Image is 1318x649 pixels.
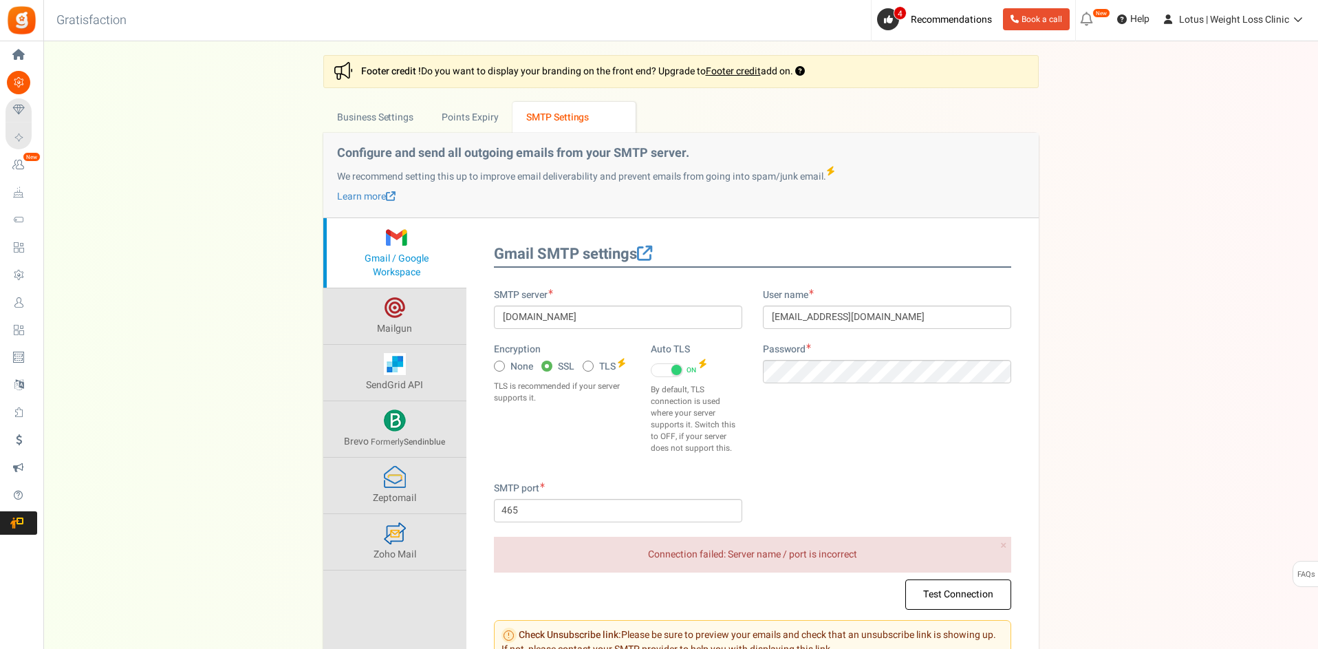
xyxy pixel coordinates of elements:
[905,579,1011,610] button: Test Connection
[1000,537,1007,554] span: ×
[494,499,742,522] input: SMTP port
[323,514,466,570] a: Zoho Mail
[323,458,466,513] a: Zeptomail
[698,359,706,369] i: Recommended
[510,360,533,374] span: None
[404,436,445,448] strong: Sendinblue
[1112,8,1155,30] a: Help
[706,64,761,78] a: Footer credit
[361,64,421,78] strong: Footer credit !
[651,343,690,357] label: Auto TLS
[494,343,541,357] label: Encryption
[894,6,907,20] span: 4
[6,153,37,177] a: New
[377,321,412,336] span: Mailgun
[763,306,1011,329] input: SMTP user name
[428,102,512,133] a: Points Expiry
[323,288,466,344] a: Mailgun
[512,102,636,133] a: SMTP Settings
[365,251,429,279] span: Gmail / Google Workspace
[323,401,466,457] a: Brevo FormerlySendinblue
[651,384,742,454] small: By default, TLS connection is used where your server supports it. Switch this to OFF, if your ser...
[1179,12,1289,27] span: Lotus | Weight Loss Clinic
[637,243,652,265] a: Learn more
[371,436,445,448] span: Formerly
[323,55,1039,88] div: Do you want to display your branding on the front end? Upgrade to add on.
[1003,8,1070,30] a: Book a call
[337,147,1025,160] h4: Configure and send all outgoing emails from your SMTP server.
[41,7,142,34] h3: Gratisfaction
[494,537,1011,573] div: Connection failed: Server name / port is incorrect
[763,343,811,357] label: Password
[494,306,742,329] input: SMTP server
[6,5,37,36] img: Gratisfaction
[323,345,466,401] a: SendGrid API
[23,152,41,162] em: New
[337,167,1025,184] p: We recommend setting this up to improve email deliverability and prevent emails from going into s...
[366,378,423,392] span: SendGrid API
[877,8,997,30] a: 4 Recommendations
[825,166,834,176] i: Recommended
[763,288,814,302] label: User name
[1127,12,1149,26] span: Help
[337,189,396,204] a: Learn more
[494,246,1011,267] h3: Gmail SMTP settings
[558,360,574,374] span: SSL
[1297,562,1315,588] span: FAQs
[494,381,630,404] small: TLS is recommended if your server supports it.
[323,218,466,288] a: Gmail / Google Workspace
[911,12,992,27] span: Recommendations
[494,482,545,496] label: SMTP port
[323,102,428,133] a: Business Settings
[494,288,553,302] label: SMTP server
[344,434,369,449] span: Brevo
[599,360,616,374] span: TLS
[687,365,696,375] span: ON
[519,627,621,641] b: Check Unsubscribe link:
[1092,8,1110,18] em: New
[616,358,625,368] i: Recommended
